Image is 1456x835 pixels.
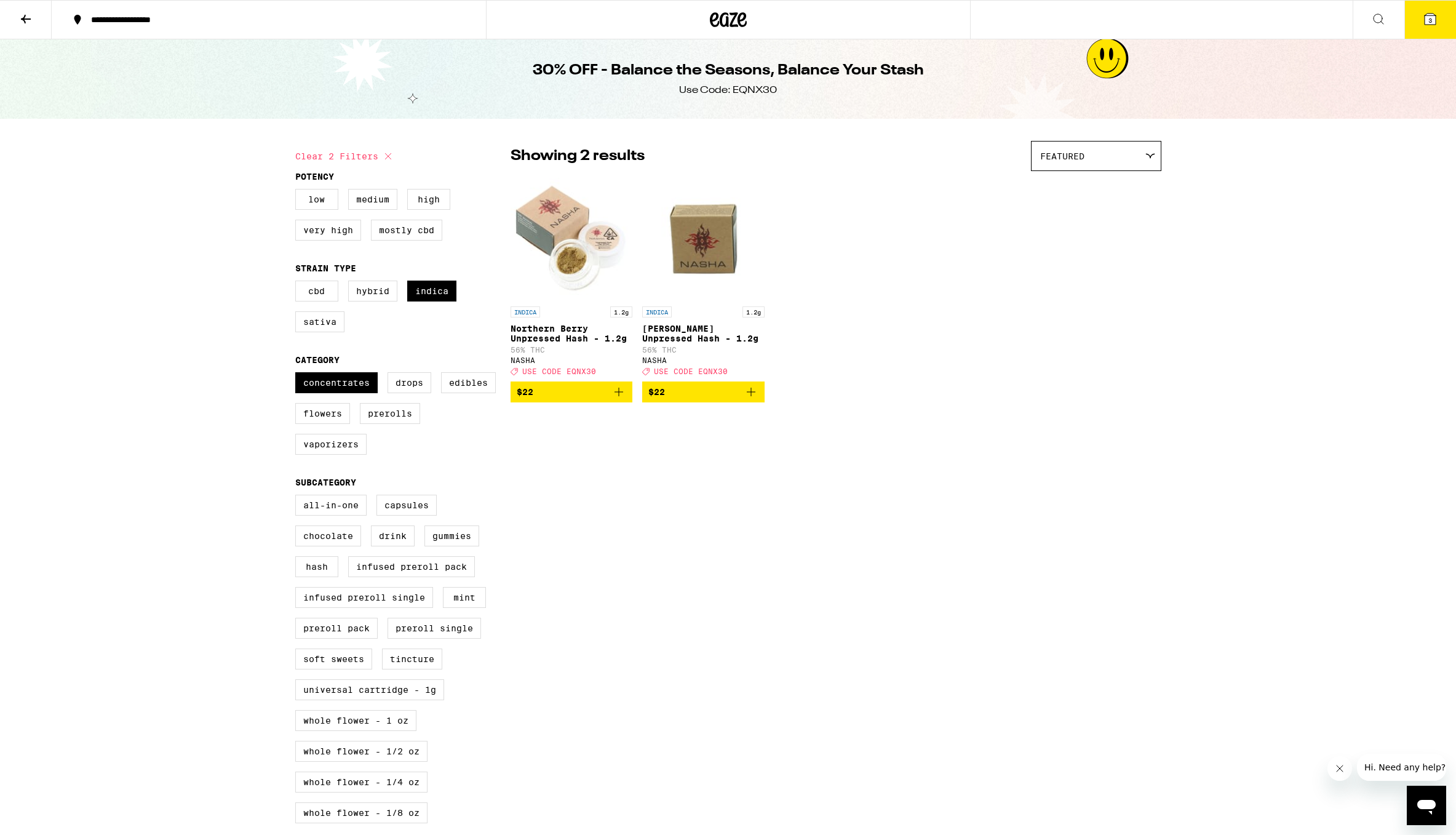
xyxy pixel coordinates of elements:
[407,281,456,302] label: Indica
[511,306,540,318] p: INDICA
[348,189,397,210] label: Medium
[295,477,356,487] legend: Subcategory
[295,618,378,639] label: Preroll Pack
[382,649,442,669] label: Tincture
[511,324,633,343] p: Northern Berry Unpressed Hash - 1.2g
[295,525,361,546] label: Chocolate
[348,281,397,302] label: Hybrid
[295,311,344,332] label: Sativa
[295,679,444,700] label: Universal Cartridge - 1g
[407,189,450,210] label: High
[642,177,765,382] a: Open page for Donny Burger Unpressed Hash - 1.2g from NASHA
[295,772,428,793] label: Whole Flower - 1/4 oz
[511,146,645,167] p: Showing 2 results
[642,324,765,343] p: [PERSON_NAME] Unpressed Hash - 1.2g
[1428,17,1432,24] span: 3
[610,306,632,318] p: 1.2g
[295,281,338,302] label: CBD
[679,84,777,97] div: Use Code: EQNX30
[1404,1,1456,39] button: 3
[295,189,338,210] label: Low
[295,220,361,241] label: Very High
[1357,754,1446,781] iframe: Message from company
[517,387,533,397] span: $22
[388,372,431,393] label: Drops
[295,263,356,273] legend: Strain Type
[642,382,765,402] button: Add to bag
[642,356,765,364] div: NASHA
[295,710,416,731] label: Whole Flower - 1 oz
[376,495,437,516] label: Capsules
[511,356,633,364] div: NASHA
[533,60,924,81] h1: 30% OFF - Balance the Seasons, Balance Your Stash
[522,367,596,375] span: USE CODE EQNX30
[1040,151,1084,161] span: Featured
[295,741,428,762] label: Whole Flower - 1/2 oz
[295,495,367,516] label: All-In-One
[295,141,396,172] button: Clear 2 filters
[424,525,479,546] label: Gummies
[295,649,372,669] label: Soft Sweets
[295,355,340,365] legend: Category
[642,306,672,318] p: INDICA
[511,346,633,354] p: 56% THC
[295,802,428,823] label: Whole Flower - 1/8 oz
[648,387,665,397] span: $22
[642,177,765,300] img: NASHA - Donny Burger Unpressed Hash - 1.2g
[295,403,350,424] label: Flowers
[388,618,481,639] label: Preroll Single
[295,556,338,577] label: Hash
[443,587,486,608] label: Mint
[511,177,633,382] a: Open page for Northern Berry Unpressed Hash - 1.2g from NASHA
[295,372,378,393] label: Concentrates
[360,403,420,424] label: Prerolls
[441,372,496,393] label: Edibles
[511,177,633,300] img: NASHA - Northern Berry Unpressed Hash - 1.2g
[1327,756,1352,781] iframe: Close message
[742,306,765,318] p: 1.2g
[295,172,334,182] legend: Potency
[371,220,442,241] label: Mostly CBD
[295,587,433,608] label: Infused Preroll Single
[348,556,475,577] label: Infused Preroll Pack
[511,382,633,402] button: Add to bag
[295,434,367,455] label: Vaporizers
[642,346,765,354] p: 56% THC
[654,367,728,375] span: USE CODE EQNX30
[1407,786,1446,825] iframe: Button to launch messaging window
[371,525,415,546] label: Drink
